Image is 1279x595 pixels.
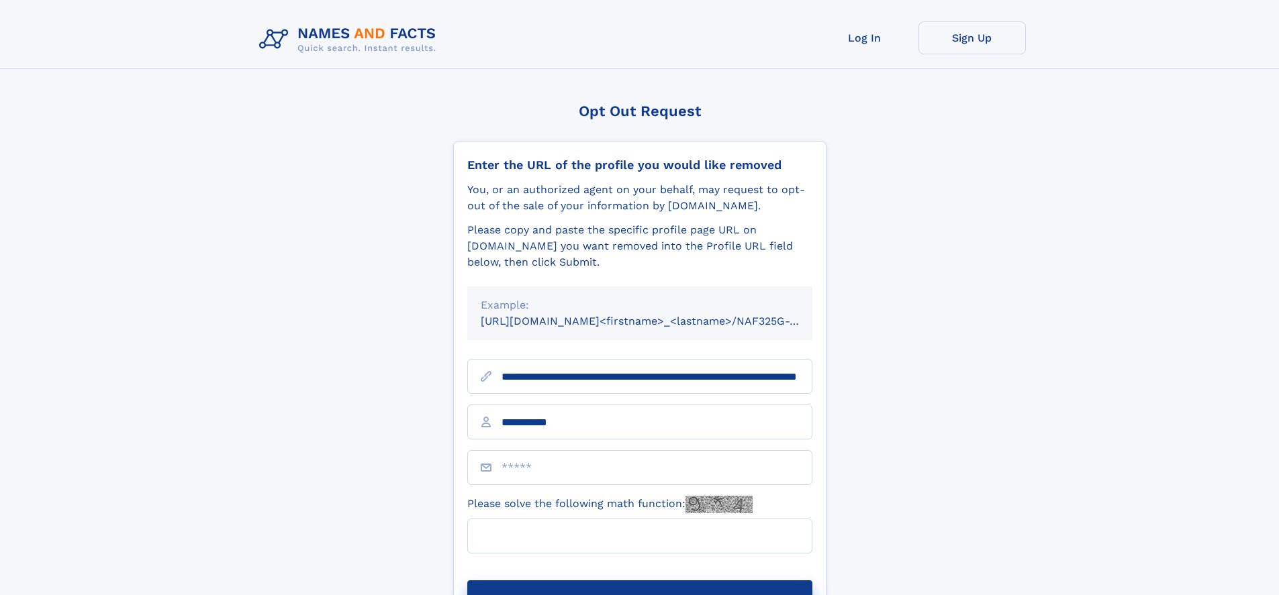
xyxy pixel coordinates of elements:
div: Opt Out Request [453,103,826,119]
img: Logo Names and Facts [254,21,447,58]
label: Please solve the following math function: [467,496,753,513]
div: Enter the URL of the profile you would like removed [467,158,812,172]
a: Sign Up [918,21,1026,54]
div: You, or an authorized agent on your behalf, may request to opt-out of the sale of your informatio... [467,182,812,214]
small: [URL][DOMAIN_NAME]<firstname>_<lastname>/NAF325G-xxxxxxxx [481,315,838,327]
div: Example: [481,297,799,313]
div: Please copy and paste the specific profile page URL on [DOMAIN_NAME] you want removed into the Pr... [467,222,812,270]
a: Log In [811,21,918,54]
